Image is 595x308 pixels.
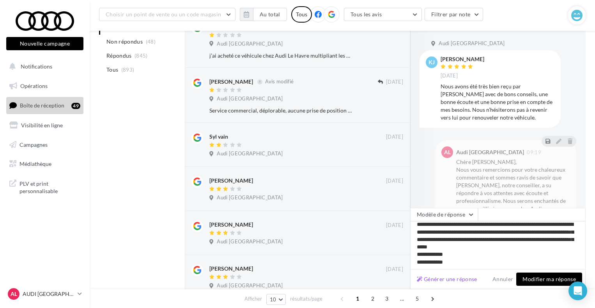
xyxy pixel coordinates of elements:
div: Chère [PERSON_NAME], Nous vous remercions pour votre chaleureux commentaire et sommes ravis de sa... [456,158,570,236]
span: [DATE] [386,266,403,273]
a: Boîte de réception49 [5,97,85,114]
span: Audi [GEOGRAPHIC_DATA] [217,282,283,289]
button: Au total [240,8,287,21]
span: Notifications [21,63,52,70]
span: 09:19 [527,150,541,155]
div: [PERSON_NAME] [209,78,253,86]
div: Nous avons été très bien reçu par [PERSON_NAME] avec de bons conseils, une bonne écoute et une bo... [441,83,554,121]
span: Audi [GEOGRAPHIC_DATA] [217,194,283,201]
span: 3 [381,292,393,305]
span: Audi [GEOGRAPHIC_DATA] [217,95,283,102]
div: Syl vain [209,133,228,141]
span: 10 [270,296,276,303]
span: Avis modifié [265,79,294,85]
span: Répondus [106,52,132,60]
span: PLV et print personnalisable [19,178,80,195]
span: [DATE] [441,72,458,79]
div: [PERSON_NAME] [209,177,253,185]
span: Boîte de réception [20,102,64,109]
div: Tous [291,6,312,23]
span: Opérations [20,83,48,89]
a: AL AUDI [GEOGRAPHIC_DATA] [6,287,83,301]
p: AUDI [GEOGRAPHIC_DATA] [23,290,74,298]
button: Tous les avis [344,8,422,21]
span: Tous les avis [351,11,382,18]
button: Au total [253,8,287,21]
span: (845) [135,53,148,59]
span: 1 [351,292,364,305]
span: Médiathèque [19,160,51,167]
a: PLV et print personnalisable [5,175,85,198]
span: Audi [GEOGRAPHIC_DATA] [217,40,283,48]
span: (48) [146,39,156,45]
span: (893) [121,67,135,73]
span: Audi [GEOGRAPHIC_DATA] [217,238,283,245]
span: [DATE] [386,222,403,229]
div: Service commercial, déplorable, aucune prise de position favorable vers le client . Véhicule vend... [209,107,352,114]
div: 49 [71,103,80,109]
span: Audi [GEOGRAPHIC_DATA] [439,40,505,47]
button: Modèle de réponse [410,208,478,221]
span: 5 [411,292,423,305]
button: Modifier ma réponse [516,273,582,286]
a: Opérations [5,78,85,94]
button: Notifications [5,58,82,75]
div: Open Intercom Messenger [568,282,587,300]
span: Choisir un point de vente ou un code magasin [106,11,221,18]
span: ... [396,292,408,305]
span: [DATE] [386,178,403,185]
a: Campagnes [5,137,85,153]
span: AL [444,148,451,156]
button: Choisir un point de vente ou un code magasin [99,8,236,21]
button: Nouvelle campagne [6,37,83,50]
a: Médiathèque [5,156,85,172]
span: Tous [106,66,118,74]
span: KJ [429,58,435,66]
button: Filtrer par note [425,8,483,21]
span: [DATE] [386,134,403,141]
div: [PERSON_NAME] [441,56,484,62]
span: Audi [GEOGRAPHIC_DATA] [217,150,283,157]
span: Visibilité en ligne [21,122,63,128]
span: Afficher [244,295,262,303]
div: [PERSON_NAME] [209,265,253,273]
div: Audi [GEOGRAPHIC_DATA] [456,150,524,155]
button: 10 [266,294,286,305]
span: [DATE] [386,79,403,86]
span: Non répondus [106,38,143,46]
div: [PERSON_NAME] [209,221,253,229]
span: AL [11,290,17,298]
span: résultats/page [290,295,322,303]
a: Visibilité en ligne [5,117,85,134]
span: Campagnes [19,141,48,148]
button: Annuler [489,275,516,284]
span: 2 [367,292,379,305]
button: Générer une réponse [414,275,480,284]
div: j’ai acheté ce véhicule chez Audi Le Havre multipliant les pannes et les allers-retours dans des ... [209,52,352,60]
